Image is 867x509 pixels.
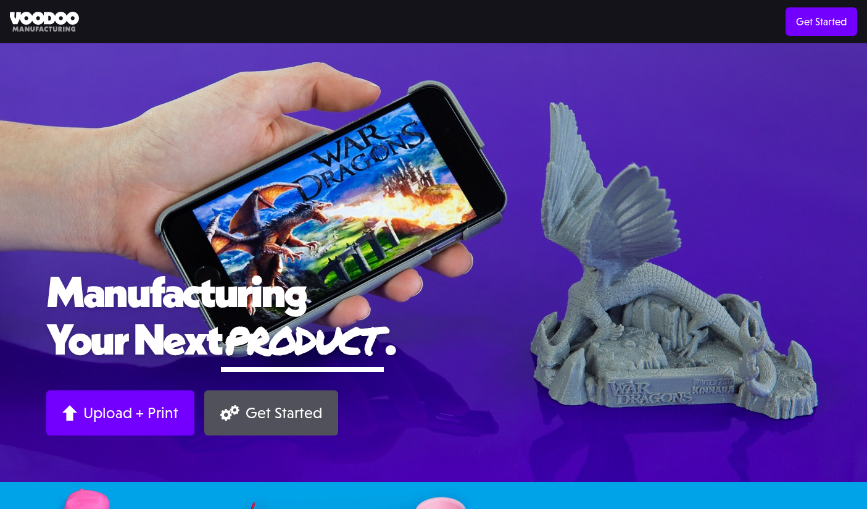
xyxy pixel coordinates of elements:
div: Get Started [246,403,322,423]
img: Gears [220,405,239,421]
a: Upload + Print [46,390,194,435]
img: Arrow up [62,405,77,421]
h1: Manufacturing Your Next . [46,267,821,372]
a: Get Started [204,390,338,435]
div: Upload + Print [83,403,178,423]
span: product [221,313,384,366]
img: Voodoo Manufacturing logo [10,12,79,32]
a: Get Started [786,7,857,36]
